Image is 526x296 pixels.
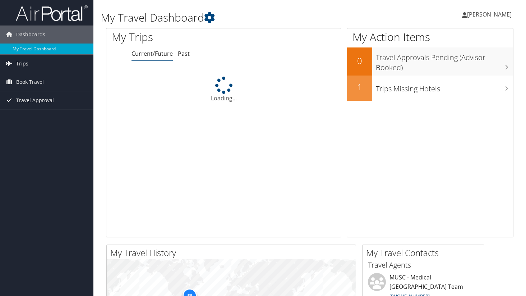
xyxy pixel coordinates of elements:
[178,50,190,58] a: Past
[347,29,513,45] h1: My Action Items
[376,80,513,94] h3: Trips Missing Hotels
[16,5,88,22] img: airportal-logo.png
[347,47,513,75] a: 0Travel Approvals Pending (Advisor Booked)
[347,55,372,67] h2: 0
[462,4,519,25] a: [PERSON_NAME]
[106,77,341,103] div: Loading...
[16,55,28,73] span: Trips
[112,29,238,45] h1: My Trips
[347,81,372,93] h2: 1
[376,49,513,73] h3: Travel Approvals Pending (Advisor Booked)
[16,73,44,91] span: Book Travel
[101,10,379,25] h1: My Travel Dashboard
[368,260,479,270] h3: Travel Agents
[16,26,45,44] span: Dashboards
[110,247,356,259] h2: My Travel History
[16,91,54,109] span: Travel Approval
[347,76,513,101] a: 1Trips Missing Hotels
[366,247,484,259] h2: My Travel Contacts
[131,50,173,58] a: Current/Future
[467,10,512,18] span: [PERSON_NAME]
